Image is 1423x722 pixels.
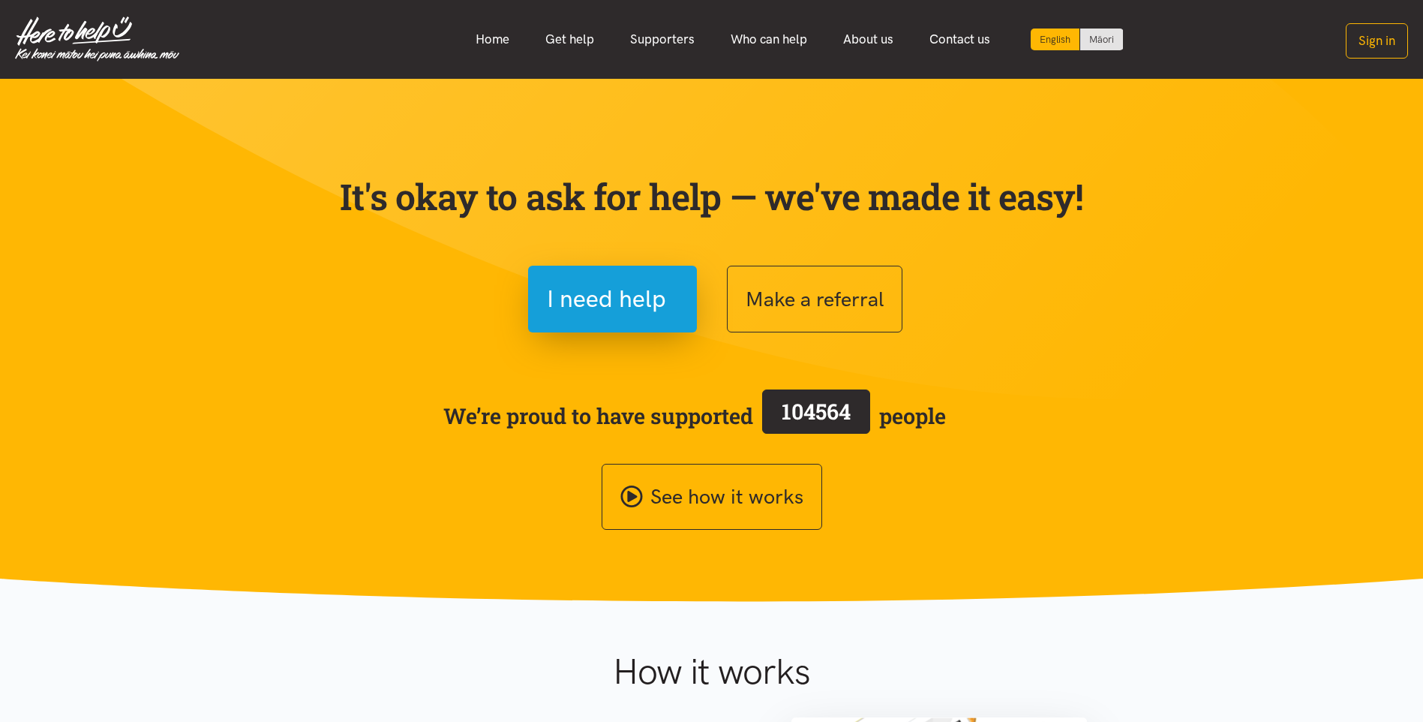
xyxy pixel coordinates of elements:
[1080,29,1123,50] a: Switch to Te Reo Māori
[713,23,825,56] a: Who can help
[527,23,612,56] a: Get help
[911,23,1008,56] a: Contact us
[825,23,911,56] a: About us
[528,266,697,332] button: I need help
[753,387,879,445] a: 104564
[602,464,822,531] a: See how it works
[337,175,1087,218] p: It's okay to ask for help — we've made it easy!
[782,397,851,426] span: 104564
[727,266,902,332] button: Make a referral
[612,23,713,56] a: Supporters
[1346,23,1408,59] button: Sign in
[1031,29,1080,50] div: Current language
[15,17,179,62] img: Home
[467,650,956,693] h1: How it works
[458,23,527,56] a: Home
[547,280,666,318] span: I need help
[443,387,946,445] span: We’re proud to have supported people
[1031,29,1124,50] div: Language toggle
